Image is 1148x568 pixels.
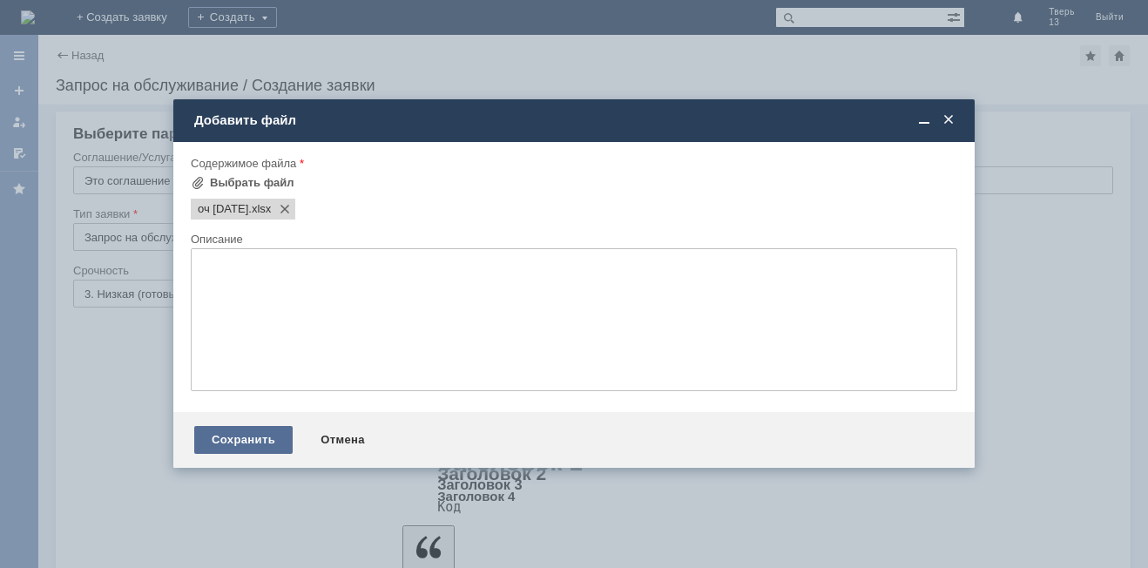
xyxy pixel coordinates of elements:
[7,7,254,21] div: Добрый вечер
[7,21,254,35] div: [PERSON_NAME] удалить отложенный чек
[915,112,933,128] span: Свернуть (Ctrl + M)
[940,112,957,128] span: Закрыть
[194,112,957,128] div: Добавить файл
[198,202,248,216] span: оч 14.10.25 .xlsx
[191,233,954,245] div: Описание
[210,176,294,190] div: Выбрать файл
[248,202,271,216] span: оч 14.10.25 .xlsx
[191,158,954,169] div: Содержимое файла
